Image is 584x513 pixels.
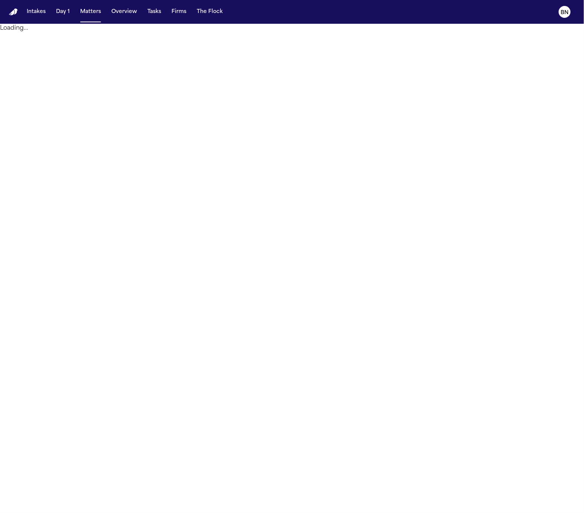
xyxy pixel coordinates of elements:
button: Day 1 [53,5,73,19]
button: Firms [169,5,189,19]
button: The Flock [194,5,226,19]
img: Finch Logo [9,9,18,16]
a: Home [9,9,18,16]
button: Intakes [24,5,49,19]
button: Matters [77,5,104,19]
button: Overview [108,5,140,19]
button: Tasks [144,5,164,19]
